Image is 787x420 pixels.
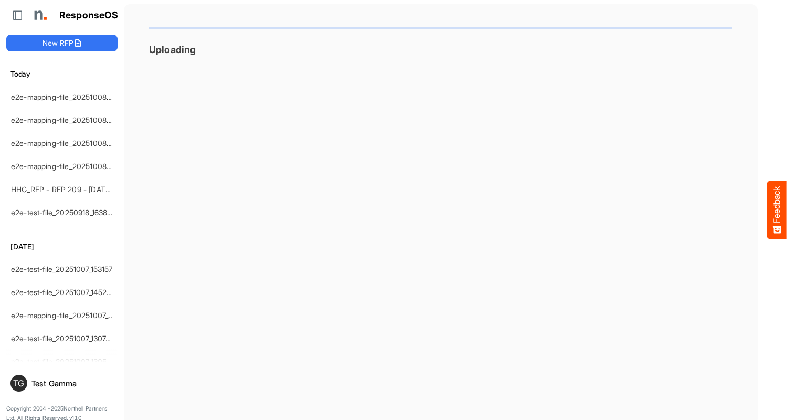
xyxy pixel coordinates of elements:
[11,265,113,274] a: e2e-test-file_20251007_153157
[11,311,129,320] a: e2e-mapping-file_20251007_133137
[29,5,50,26] img: Northell
[59,10,119,21] h1: ResponseOS
[767,181,787,239] button: Feedback
[11,185,195,194] a: HHG_RFP - RFP 209 - [DATE] - ROS TEST 3 (LITE) (2)
[13,379,24,387] span: TG
[11,139,131,148] a: e2e-mapping-file_20251008_131856
[11,92,132,101] a: e2e-mapping-file_20251008_132857
[6,68,118,80] h6: Today
[6,241,118,253] h6: [DATE]
[11,162,132,171] a: e2e-mapping-file_20251008_131648
[149,44,732,55] h3: Uploading
[11,208,136,217] a: e2e-test-file_20250918_163829 (1) (2)
[31,380,113,387] div: Test Gamma
[11,115,131,124] a: e2e-mapping-file_20251008_132815
[11,334,115,343] a: e2e-test-file_20251007_130749
[6,35,118,51] button: New RFP
[11,288,115,297] a: e2e-test-file_20251007_145239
